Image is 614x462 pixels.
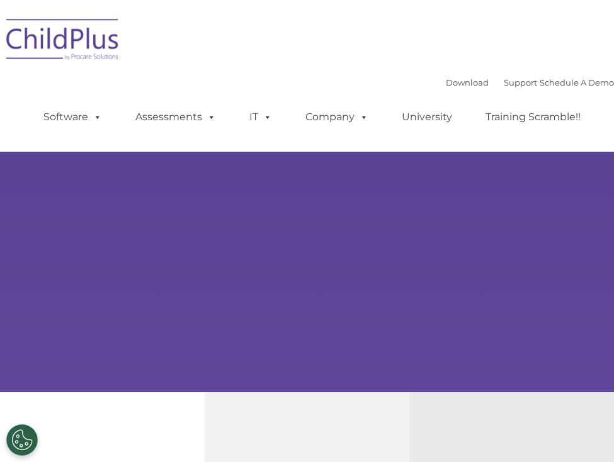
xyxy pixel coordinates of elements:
[31,104,115,130] a: Software
[473,104,593,130] a: Training Scramble!!
[6,424,38,456] button: Cookies Settings
[551,402,614,462] iframe: Chat Widget
[540,77,614,87] a: Schedule A Demo
[446,77,614,87] font: |
[237,104,285,130] a: IT
[389,104,465,130] a: University
[293,104,381,130] a: Company
[504,77,537,87] a: Support
[446,77,489,87] a: Download
[123,104,229,130] a: Assessments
